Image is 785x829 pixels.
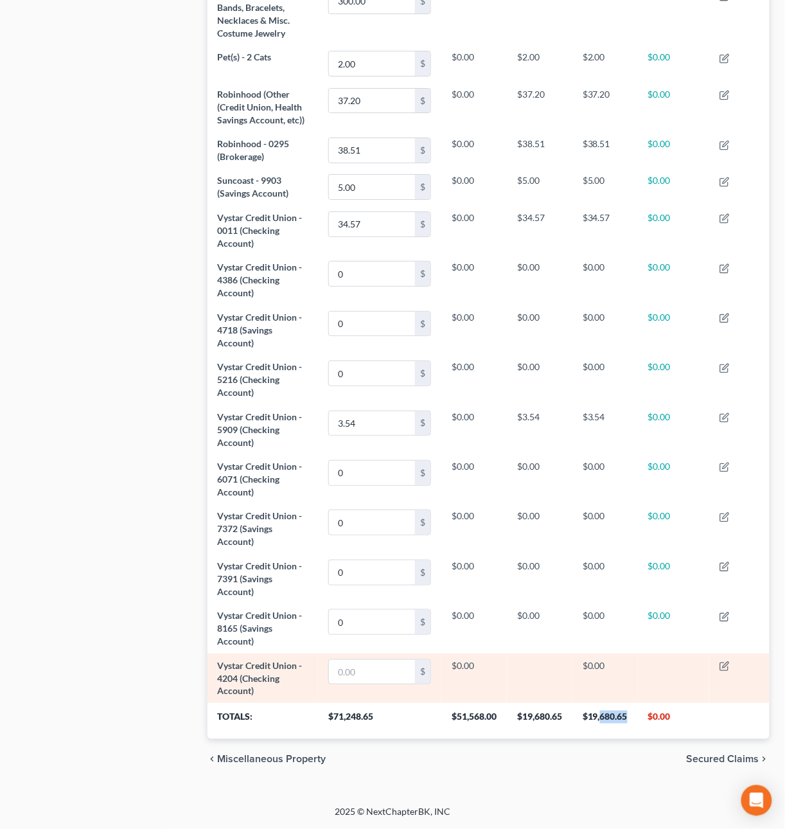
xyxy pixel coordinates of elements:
[687,754,759,765] span: Secured Claims
[572,256,638,305] td: $0.00
[415,51,430,76] div: $
[415,461,430,485] div: $
[329,610,415,634] input: 0.00
[329,262,415,286] input: 0.00
[572,355,638,404] td: $0.00
[415,312,430,336] div: $
[415,138,430,163] div: $
[441,132,507,168] td: $0.00
[507,169,572,206] td: $5.00
[507,554,572,603] td: $0.00
[415,89,430,113] div: $
[218,138,290,162] span: Robinhood - 0295 (Brokerage)
[638,206,709,255] td: $0.00
[207,703,319,739] th: Totals:
[441,82,507,132] td: $0.00
[329,461,415,485] input: 0.00
[415,262,430,286] div: $
[572,603,638,653] td: $0.00
[572,46,638,82] td: $2.00
[572,703,638,739] th: $19,680.65
[507,46,572,82] td: $2.00
[218,175,289,199] span: Suncoast - 9903 (Savings Account)
[26,806,759,829] div: 2025 © NextChapterBK, INC
[572,132,638,168] td: $38.51
[741,785,772,816] div: Open Intercom Messenger
[572,169,638,206] td: $5.00
[441,454,507,504] td: $0.00
[218,361,303,398] span: Vystar Credit Union - 5216 (Checking Account)
[329,660,415,684] input: 0.00
[218,560,303,597] span: Vystar Credit Union - 7391 (Savings Account)
[441,256,507,305] td: $0.00
[415,610,430,634] div: $
[415,510,430,535] div: $
[318,703,441,739] th: $71,248.65
[218,660,303,697] span: Vystar Credit Union - 4204 (Checking Account)
[329,312,415,336] input: 0.00
[441,603,507,653] td: $0.00
[572,554,638,603] td: $0.00
[207,754,218,765] i: chevron_left
[507,405,572,454] td: $3.54
[329,138,415,163] input: 0.00
[218,312,303,348] span: Vystar Credit Union - 4718 (Savings Account)
[638,454,709,504] td: $0.00
[329,411,415,436] input: 0.00
[415,212,430,236] div: $
[329,212,415,236] input: 0.00
[638,82,709,132] td: $0.00
[441,654,507,703] td: $0.00
[441,504,507,554] td: $0.00
[441,355,507,404] td: $0.00
[638,46,709,82] td: $0.00
[218,262,303,298] span: Vystar Credit Union - 4386 (Checking Account)
[507,454,572,504] td: $0.00
[329,175,415,199] input: 0.00
[415,560,430,585] div: $
[638,132,709,168] td: $0.00
[441,703,507,739] th: $51,568.00
[218,610,303,646] span: Vystar Credit Union - 8165 (Savings Account)
[638,703,709,739] th: $0.00
[507,82,572,132] td: $37.20
[572,305,638,355] td: $0.00
[638,504,709,554] td: $0.00
[441,305,507,355] td: $0.00
[507,132,572,168] td: $38.51
[572,454,638,504] td: $0.00
[441,46,507,82] td: $0.00
[507,703,572,739] th: $19,680.65
[218,510,303,547] span: Vystar Credit Union - 7372 (Savings Account)
[638,355,709,404] td: $0.00
[415,660,430,684] div: $
[218,411,303,448] span: Vystar Credit Union - 5909 (Checking Account)
[687,754,770,765] button: Secured Claims chevron_right
[415,411,430,436] div: $
[507,603,572,653] td: $0.00
[329,361,415,386] input: 0.00
[507,504,572,554] td: $0.00
[759,754,770,765] i: chevron_right
[638,554,709,603] td: $0.00
[218,51,272,62] span: Pet(s) - 2 Cats
[507,206,572,255] td: $34.57
[572,206,638,255] td: $34.57
[638,169,709,206] td: $0.00
[441,169,507,206] td: $0.00
[207,754,326,765] button: chevron_left Miscellaneous Property
[218,212,303,249] span: Vystar Credit Union - 0011 (Checking Account)
[638,603,709,653] td: $0.00
[572,654,638,703] td: $0.00
[415,175,430,199] div: $
[572,405,638,454] td: $3.54
[218,461,303,497] span: Vystar Credit Union - 6071 (Checking Account)
[415,361,430,386] div: $
[572,504,638,554] td: $0.00
[441,405,507,454] td: $0.00
[638,305,709,355] td: $0.00
[638,256,709,305] td: $0.00
[329,510,415,535] input: 0.00
[329,51,415,76] input: 0.00
[638,405,709,454] td: $0.00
